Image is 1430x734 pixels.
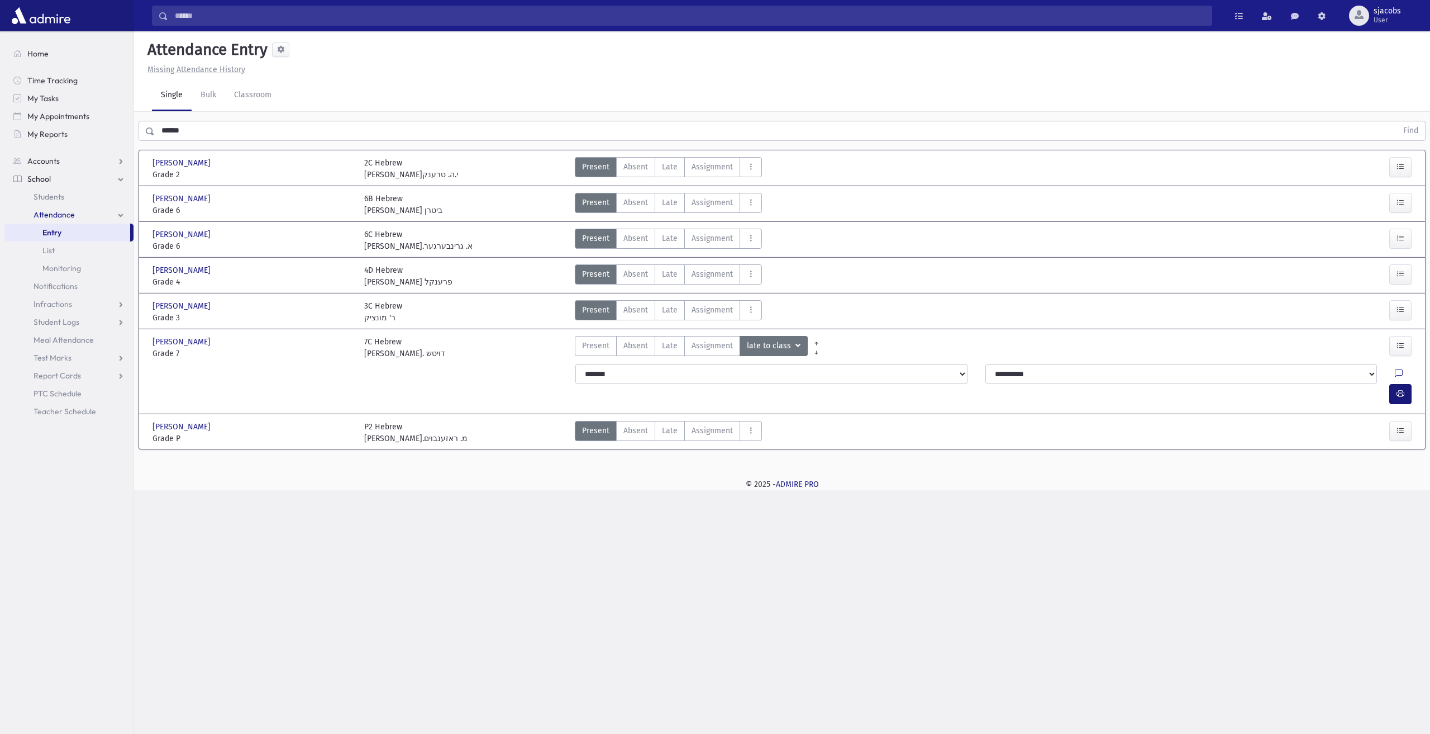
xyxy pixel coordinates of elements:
a: Missing Attendance History [143,65,245,74]
a: Time Tracking [4,72,134,89]
span: User [1374,16,1401,25]
div: 6C Hebrew [PERSON_NAME].א. גרינבערגער [364,229,473,252]
span: School [27,174,51,184]
span: Teacher Schedule [34,406,96,416]
span: List [42,245,55,255]
span: Absent [623,161,648,173]
span: Grade 6 [152,205,353,216]
span: Late [662,340,678,352]
span: [PERSON_NAME] [152,157,213,169]
span: Assignment [692,425,733,437]
div: © 2025 - [152,479,1412,490]
div: AttTypes [575,157,762,181]
div: 6B Hebrew [PERSON_NAME] ביטרן [364,193,442,216]
span: My Reports [27,129,68,139]
span: Late [662,268,678,280]
span: Absent [623,304,648,316]
span: [PERSON_NAME] [152,421,213,433]
span: Present [582,304,609,316]
span: Present [582,425,609,437]
span: Present [582,197,609,209]
a: Accounts [4,152,134,170]
div: AttTypes [575,421,762,444]
span: Present [582,161,609,173]
a: Teacher Schedule [4,402,134,420]
span: Grade 4 [152,276,353,288]
a: Classroom [225,80,280,111]
span: Monitoring [42,263,81,273]
span: Present [582,233,609,244]
span: Grade 3 [152,312,353,324]
span: Late [662,304,678,316]
div: AttTypes [575,300,762,324]
span: Grade 2 [152,169,353,181]
span: My Appointments [27,111,89,121]
span: My Tasks [27,93,59,103]
span: Notifications [34,281,78,291]
a: Infractions [4,295,134,313]
span: Present [582,340,609,352]
div: 4D Hebrew [PERSON_NAME] פרענקל [364,264,452,288]
div: AttTypes [575,193,762,216]
span: Absent [623,425,648,437]
span: [PERSON_NAME] [152,264,213,276]
a: PTC Schedule [4,385,134,402]
span: [PERSON_NAME] [152,193,213,205]
a: Notifications [4,277,134,295]
span: Assignment [692,197,733,209]
span: Test Marks [34,353,71,363]
a: Student Logs [4,313,134,331]
a: My Reports [4,125,134,143]
span: Late [662,233,678,244]
span: Grade P [152,433,353,444]
div: 3C Hebrew ר' מונציק [364,300,402,324]
a: Meal Attendance [4,331,134,349]
span: Home [27,49,49,59]
a: List [4,241,134,259]
span: Assignment [692,304,733,316]
a: My Tasks [4,89,134,107]
div: 2C Hebrew [PERSON_NAME]י.ה. טרענק [364,157,458,181]
span: Assignment [692,340,733,352]
span: Absent [623,233,648,244]
a: School [4,170,134,188]
span: Accounts [27,156,60,166]
div: AttTypes [575,336,808,359]
img: AdmirePro [9,4,73,27]
span: Assignment [692,233,733,244]
span: Absent [623,268,648,280]
span: Meal Attendance [34,335,94,345]
button: late to class [740,336,808,356]
span: Time Tracking [27,75,78,86]
span: Late [662,425,678,437]
a: Single [152,80,192,111]
u: Missing Attendance History [147,65,245,74]
button: Find [1396,121,1425,140]
input: Search [168,6,1212,26]
a: Home [4,45,134,63]
span: [PERSON_NAME] [152,336,213,348]
a: Students [4,188,134,206]
a: Bulk [192,80,225,111]
div: 7C Hebrew [PERSON_NAME]. דויטש [364,336,445,359]
span: Entry [42,228,61,238]
span: Assignment [692,268,733,280]
span: sjacobs [1374,7,1401,16]
span: Grade 7 [152,348,353,359]
span: Absent [623,197,648,209]
a: Report Cards [4,367,134,385]
span: [PERSON_NAME] [152,300,213,312]
span: Infractions [34,299,72,309]
span: Report Cards [34,371,81,381]
span: Late [662,161,678,173]
span: Grade 6 [152,240,353,252]
span: PTC Schedule [34,389,82,399]
div: AttTypes [575,229,762,252]
span: [PERSON_NAME] [152,229,213,240]
a: Entry [4,224,130,241]
a: Test Marks [4,349,134,367]
a: Attendance [4,206,134,224]
span: Absent [623,340,648,352]
span: Attendance [34,210,75,220]
h5: Attendance Entry [143,40,268,59]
